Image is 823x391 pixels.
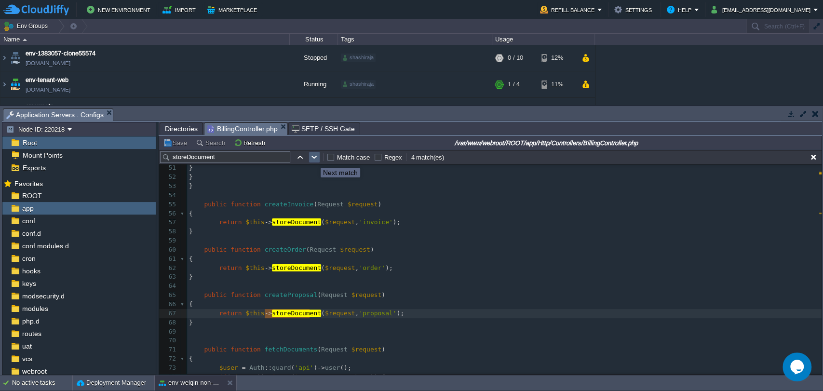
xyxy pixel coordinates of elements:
[159,364,178,373] div: 73
[189,173,193,180] span: }
[219,264,242,271] span: return
[6,109,104,121] span: Application Servers : Configs
[0,98,8,124] img: AMDAwAAAACH5BAEAAAAALAAAAAABAAEAAAICRAEAOw==
[227,373,230,380] span: (
[21,138,39,147] a: Root
[340,364,351,371] span: ();
[159,191,178,200] div: 54
[20,216,37,225] a: conf
[20,229,42,238] a: conf.d
[20,367,48,376] a: webroot
[189,355,193,362] span: {
[159,354,178,364] div: 72
[159,282,178,291] div: 64
[159,318,178,327] div: 68
[359,310,396,317] span: 'proposal'
[272,364,291,371] span: guard
[783,352,813,381] iframe: chat widget
[341,54,376,62] div: shashiraja
[9,45,22,71] img: AMDAwAAAACH5BAEAAAAALAAAAAABAAEAAAICRAEAOw==
[338,34,492,45] div: Tags
[317,364,325,371] span: ->
[20,191,43,200] a: ROOT
[323,169,358,176] div: Next match
[159,272,178,282] div: 63
[87,4,153,15] button: New Environment
[541,71,573,97] div: 11%
[20,342,33,351] span: uat
[204,201,227,208] span: public
[230,291,261,298] span: function
[325,218,355,226] span: $request
[159,264,178,273] div: 62
[295,373,313,380] span: $user
[321,218,325,226] span: (
[265,310,272,317] span: ->
[321,373,370,380] span: tenant_schema
[245,310,264,317] span: $this
[341,80,376,89] div: shashiraja
[159,163,178,173] div: 51
[242,364,246,371] span: =
[21,163,47,172] a: Exports
[410,153,445,162] div: 4 match(es)
[378,201,381,208] span: )
[159,309,178,318] div: 67
[219,373,227,380] span: if
[272,310,321,317] span: storeDocument
[26,102,54,111] span: env-waqin
[325,364,340,371] span: user
[317,201,344,208] span: Request
[290,98,338,124] div: Running
[219,310,242,317] span: return
[9,71,22,97] img: AMDAwAAAACH5BAEAAAAALAAAAAABAAEAAAICRAEAOw==
[159,378,219,388] button: env-welqin-non-prod
[508,71,520,97] div: 1 / 4
[355,218,359,226] span: ,
[265,218,272,226] span: ->
[20,304,50,313] span: modules
[159,291,178,300] div: 65
[159,245,178,255] div: 60
[351,346,382,353] span: $request
[265,201,314,208] span: createInvoice
[385,264,393,271] span: );
[268,373,272,380] span: !
[230,346,261,353] span: function
[667,4,694,15] button: Help
[26,75,68,85] span: env-tenant-web
[290,34,337,45] div: Status
[508,45,523,71] div: 0 / 10
[310,246,336,253] span: Request
[189,255,193,262] span: {
[204,246,227,253] span: public
[20,317,41,325] a: php.d
[384,154,402,161] label: Regex
[20,292,66,300] a: modsecurity.d
[26,49,95,58] a: env-1383057-clone55574
[207,4,260,15] button: Marketplace
[508,98,530,124] div: 11 / 316
[13,180,44,188] a: Favorites
[230,246,261,253] span: function
[20,254,37,263] a: cron
[189,300,193,308] span: {
[265,264,272,271] span: ->
[159,173,178,182] div: 52
[219,364,238,371] span: $user
[159,182,178,191] div: 53
[355,264,359,271] span: ,
[397,310,405,317] span: );
[3,4,69,16] img: CloudJiffy
[321,346,348,353] span: Request
[230,201,261,208] span: function
[313,364,317,371] span: )
[189,210,193,217] span: {
[272,218,321,226] span: storeDocument
[340,246,370,253] span: $request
